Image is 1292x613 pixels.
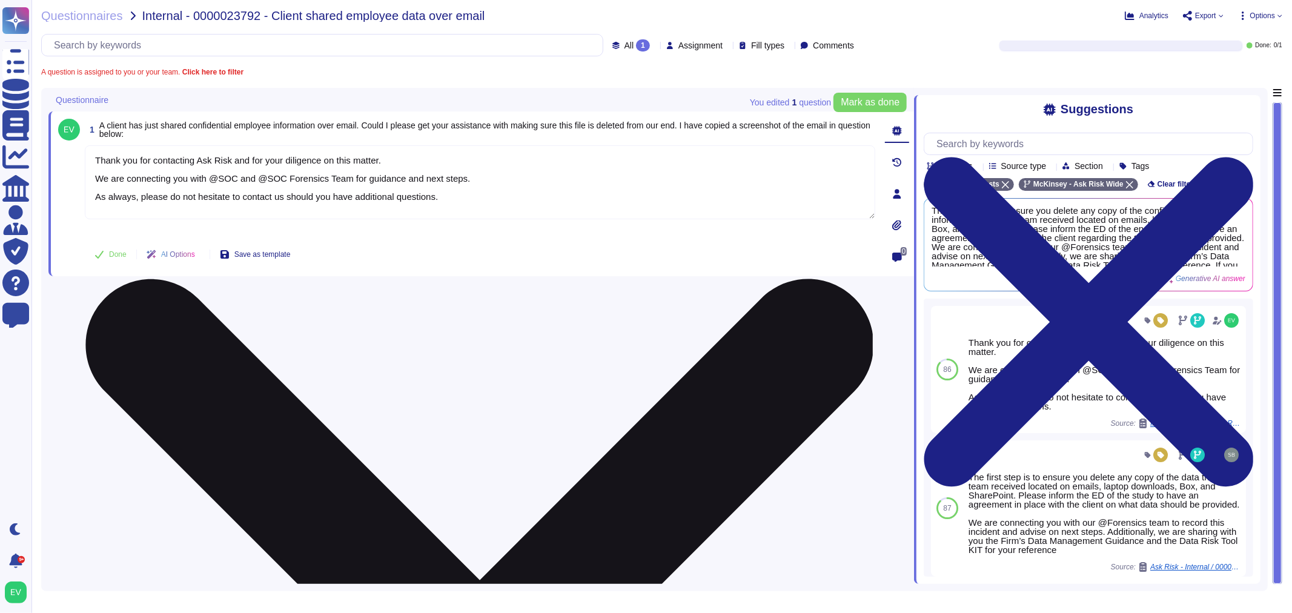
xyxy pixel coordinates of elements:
[969,472,1241,554] div: The first step is to ensure you delete any copy of the data that your team received located on em...
[930,133,1253,154] input: Search by keywords
[1139,12,1168,19] span: Analytics
[1224,448,1239,462] img: user
[56,96,108,104] span: Questionnaire
[943,366,951,373] span: 86
[1255,42,1271,48] span: Done:
[750,98,831,107] span: You edited question
[180,68,243,76] b: Click here to filter
[751,41,784,50] span: Fill types
[1150,563,1241,571] span: Ask Risk - Internal / 0000021456 - Client shared PEI data via email
[41,68,243,76] span: A question is assigned to you or your team.
[1250,12,1275,19] span: Options
[943,505,951,512] span: 87
[1195,12,1216,19] span: Export
[85,125,94,134] span: 1
[1111,562,1241,572] span: Source:
[833,93,907,112] button: Mark as done
[48,35,603,56] input: Search by keywords
[99,121,870,139] span: A client has just shared confidential employee information over email. Could I please get your as...
[41,10,123,22] span: Questionnaires
[841,98,899,107] span: Mark as done
[813,41,854,50] span: Comments
[85,145,875,219] textarea: To enrich screen reader interactions, please activate Accessibility in Grammarly extension settings
[678,41,723,50] span: Assignment
[2,579,35,606] button: user
[1125,11,1168,21] button: Analytics
[636,39,650,51] div: 1
[5,582,27,603] img: user
[18,556,25,563] div: 9+
[792,98,797,107] b: 1
[1274,42,1282,48] span: 0 / 1
[901,247,907,256] span: 0
[624,41,634,50] span: All
[1224,313,1239,328] img: user
[142,10,485,22] span: Internal - 0000023792 - Client shared employee data over email
[58,119,80,141] img: user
